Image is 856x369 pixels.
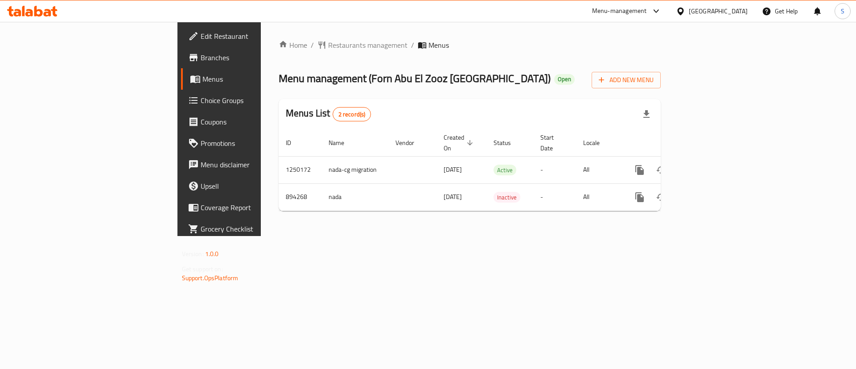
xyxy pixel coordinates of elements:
[201,181,313,191] span: Upsell
[182,263,223,275] span: Get support on:
[181,218,321,240] a: Grocery Checklist
[599,75,654,86] span: Add New Menu
[201,116,313,127] span: Coupons
[622,129,722,157] th: Actions
[202,74,313,84] span: Menus
[444,132,476,153] span: Created On
[181,133,321,154] a: Promotions
[333,107,371,121] div: Total records count
[201,52,313,63] span: Branches
[650,159,672,181] button: Change Status
[181,154,321,175] a: Menu disclaimer
[201,31,313,41] span: Edit Restaurant
[329,137,356,148] span: Name
[279,68,551,88] span: Menu management ( Forn Abu El Zooz [GEOGRAPHIC_DATA] )
[689,6,748,16] div: [GEOGRAPHIC_DATA]
[181,47,321,68] a: Branches
[554,75,575,83] span: Open
[181,175,321,197] a: Upsell
[650,187,672,208] button: Change Status
[286,107,371,121] h2: Menus List
[540,132,565,153] span: Start Date
[181,25,321,47] a: Edit Restaurant
[629,187,650,208] button: more
[181,111,321,133] a: Coupons
[583,137,611,148] span: Locale
[554,74,575,85] div: Open
[201,202,313,213] span: Coverage Report
[494,165,516,175] span: Active
[494,192,520,203] span: Inactive
[201,224,313,234] span: Grocery Checklist
[286,137,303,148] span: ID
[533,156,576,183] td: -
[205,248,219,260] span: 1.0.0
[182,248,204,260] span: Version:
[181,197,321,218] a: Coverage Report
[494,137,523,148] span: Status
[395,137,426,148] span: Vendor
[279,40,661,50] nav: breadcrumb
[328,40,407,50] span: Restaurants management
[533,183,576,211] td: -
[411,40,414,50] li: /
[279,129,722,211] table: enhanced table
[592,72,661,88] button: Add New Menu
[321,183,388,211] td: nada
[181,90,321,111] a: Choice Groups
[201,159,313,170] span: Menu disclaimer
[444,164,462,175] span: [DATE]
[182,272,239,284] a: Support.OpsPlatform
[636,104,657,125] div: Export file
[428,40,449,50] span: Menus
[181,68,321,90] a: Menus
[333,110,371,119] span: 2 record(s)
[201,95,313,106] span: Choice Groups
[317,40,407,50] a: Restaurants management
[576,183,622,211] td: All
[444,191,462,203] span: [DATE]
[576,156,622,183] td: All
[201,138,313,149] span: Promotions
[494,165,516,175] div: Active
[592,6,647,17] div: Menu-management
[629,159,650,181] button: more
[321,156,388,183] td: nada-cg migration
[841,6,844,16] span: S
